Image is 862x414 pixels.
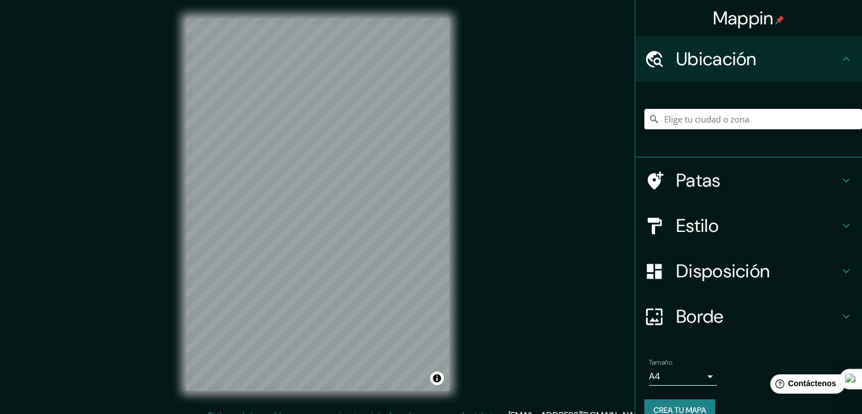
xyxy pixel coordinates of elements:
font: Borde [676,305,724,328]
div: Disposición [635,248,862,294]
img: pin-icon.png [775,15,784,24]
div: Ubicación [635,36,862,82]
font: Ubicación [676,47,757,71]
button: Activar o desactivar atribución [430,371,444,385]
div: Estilo [635,203,862,248]
div: A4 [649,367,717,386]
font: A4 [649,370,660,382]
iframe: Lanzador de widgets de ayuda [761,370,850,402]
div: Patas [635,158,862,203]
font: Mappin [713,6,774,30]
font: Disposición [676,259,770,283]
font: Tamaño [649,358,672,367]
font: Estilo [676,214,719,238]
canvas: Mapa [186,18,449,391]
input: Elige tu ciudad o zona [644,109,862,129]
div: Borde [635,294,862,339]
font: Patas [676,168,721,192]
